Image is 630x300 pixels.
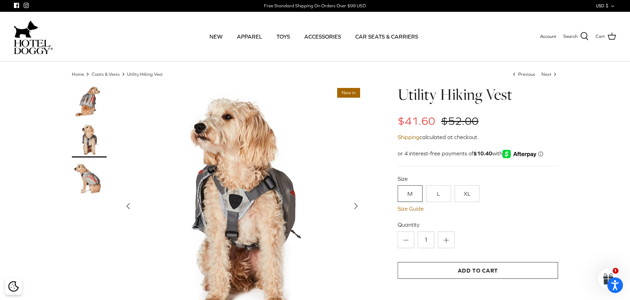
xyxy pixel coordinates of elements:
a: Free Standard Shipping On Orders Over $99 USD [264,1,366,11]
a: Utility Hiking Vest [127,71,163,76]
a: Account [540,33,556,40]
div: calculated at checkout. [398,133,558,142]
span: Search [563,33,578,40]
span: Account [540,34,556,39]
a: TOYS [271,25,297,48]
span: $52.00 [441,115,479,127]
span: Previous [518,71,535,76]
a: Coats & Vests [92,71,120,76]
button: Previous [121,198,136,214]
button: Cookie policy [7,281,19,293]
img: Cookie policy [8,281,19,292]
img: hoteldoggycom [14,40,53,54]
label: Size [398,175,558,183]
a: CAR SEATS & CARRIERS [349,25,425,48]
a: XL [455,185,480,202]
a: Instagram [24,3,29,8]
a: M [398,185,423,202]
a: Next [541,71,558,76]
input: Quantity [418,232,434,248]
a: NEW [204,25,229,48]
span: $41.60 [398,115,435,127]
a: ACCESSORIES [298,25,348,48]
a: hoteldoggycom [14,19,53,54]
h1: Utility Hiking Vest [398,84,558,105]
a: Search [563,32,589,41]
button: Add to Cart [398,262,558,279]
a: Home [72,71,84,76]
span: Next [541,71,552,76]
a: Shipping [398,134,420,140]
span: New in [337,88,360,98]
a: Facebook [14,3,19,8]
span: Cart [596,33,605,40]
a: Previous [512,71,536,76]
img: dog-icon.svg [14,19,38,40]
button: Next [348,198,364,214]
a: Cart [596,32,616,41]
div: Free Standard Shipping On Orders Over $99 USD [264,3,366,9]
div: Cookie policy [5,278,22,295]
div: Primary navigation [103,25,525,48]
a: Size Guide [398,205,558,212]
a: L [426,185,451,202]
nav: Breadcrumbs [72,71,558,78]
a: APPAREL [231,25,269,48]
label: Quantity [398,221,558,228]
